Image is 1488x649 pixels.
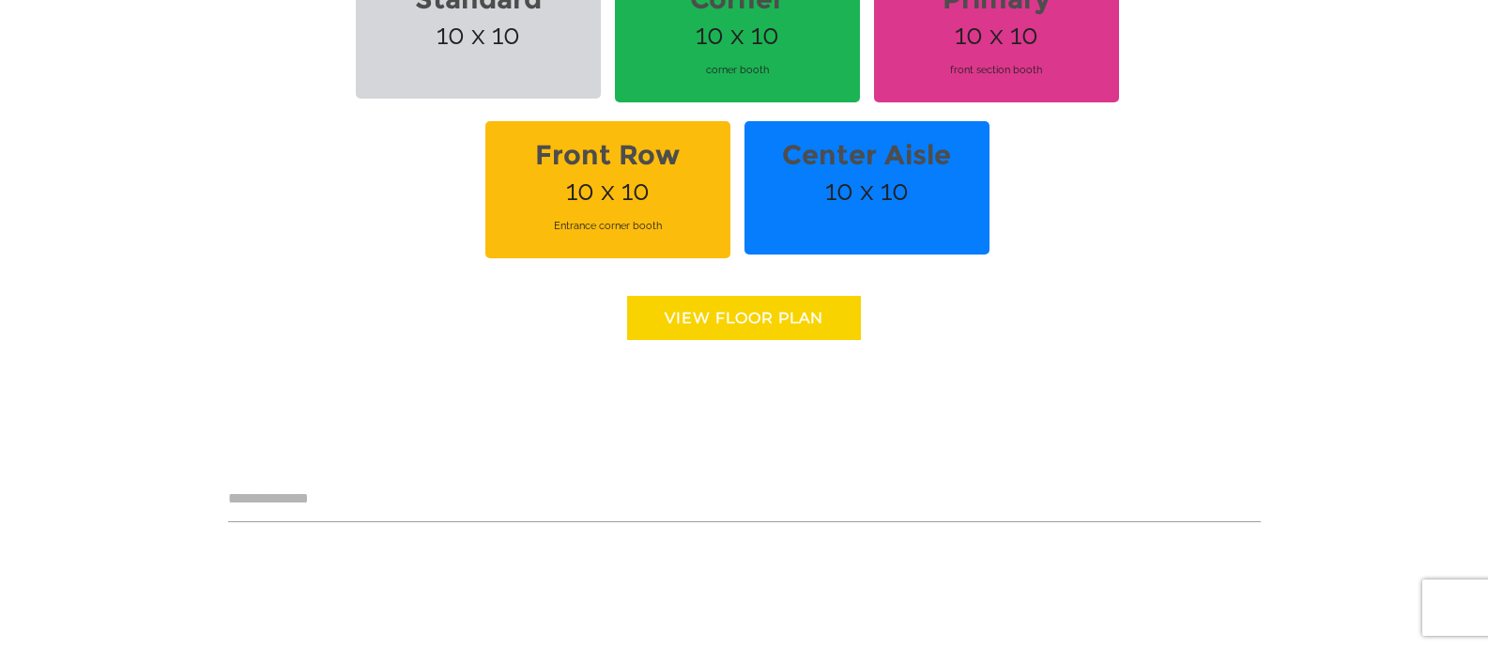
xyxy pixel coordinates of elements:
[744,121,989,255] span: 10 x 10
[626,44,849,96] span: corner booth
[497,200,719,252] span: Entrance corner booth
[485,121,730,258] span: 10 x 10
[885,44,1108,96] span: front section booth
[756,128,978,182] strong: Center Aisle
[497,128,719,182] strong: Front Row
[627,296,861,340] a: View floor Plan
